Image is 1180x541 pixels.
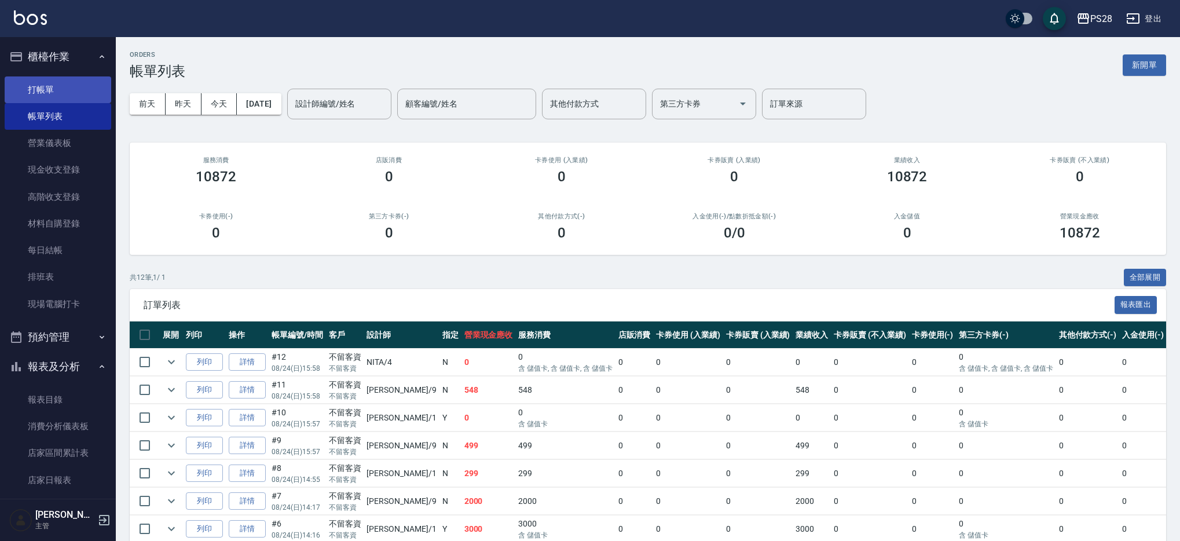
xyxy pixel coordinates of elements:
[1119,432,1167,459] td: 0
[35,521,94,531] p: 主管
[518,419,612,429] p: 含 儲值卡
[163,381,180,399] button: expand row
[229,353,266,371] a: 詳情
[1123,54,1166,76] button: 新開單
[724,225,745,241] h3: 0 /0
[1119,349,1167,376] td: 0
[909,349,957,376] td: 0
[364,376,439,404] td: [PERSON_NAME] /9
[385,225,393,241] h3: 0
[5,494,111,520] a: 店家排行榜
[364,460,439,487] td: [PERSON_NAME] /1
[1090,12,1112,26] div: PS28
[329,407,361,419] div: 不留客資
[272,502,323,513] p: 08/24 (日) 14:17
[226,321,269,349] th: 操作
[723,349,793,376] td: 0
[144,213,288,220] h2: 卡券使用(-)
[5,76,111,103] a: 打帳單
[163,465,180,482] button: expand row
[5,352,111,382] button: 報表及分析
[144,299,1115,311] span: 訂單列表
[909,404,957,432] td: 0
[329,351,361,363] div: 不留客資
[385,169,393,185] h3: 0
[831,349,908,376] td: 0
[329,379,361,391] div: 不留客資
[723,376,793,404] td: 0
[1119,321,1167,349] th: 入金使用(-)
[653,349,723,376] td: 0
[615,404,654,432] td: 0
[959,419,1053,429] p: 含 儲值卡
[329,490,361,502] div: 不留客資
[909,488,957,515] td: 0
[653,376,723,404] td: 0
[489,156,634,164] h2: 卡券使用 (入業績)
[5,42,111,72] button: 櫃檯作業
[903,225,911,241] h3: 0
[229,409,266,427] a: 詳情
[831,460,908,487] td: 0
[439,460,461,487] td: N
[653,460,723,487] td: 0
[272,447,323,457] p: 08/24 (日) 15:57
[1072,7,1117,31] button: PS28
[5,184,111,210] a: 高階收支登錄
[1123,59,1166,70] a: 新開單
[329,462,361,474] div: 不留客資
[956,321,1056,349] th: 第三方卡券(-)
[5,156,111,183] a: 現金收支登錄
[439,376,461,404] td: N
[186,437,223,455] button: 列印
[316,156,461,164] h2: 店販消費
[329,518,361,530] div: 不留客資
[730,169,738,185] h3: 0
[461,349,516,376] td: 0
[831,321,908,349] th: 卡券販賣 (不入業績)
[329,434,361,447] div: 不留客資
[653,321,723,349] th: 卡券使用 (入業績)
[793,488,831,515] td: 2000
[956,432,1056,459] td: 0
[1119,488,1167,515] td: 0
[461,376,516,404] td: 548
[5,413,111,440] a: 消費分析儀表板
[5,237,111,264] a: 每日結帳
[515,404,615,432] td: 0
[212,225,220,241] h3: 0
[329,530,361,540] p: 不留客資
[269,321,326,349] th: 帳單編號/時間
[793,432,831,459] td: 499
[5,291,111,317] a: 現場電腦打卡
[272,530,323,540] p: 08/24 (日) 14:16
[364,404,439,432] td: [PERSON_NAME] /1
[130,51,185,59] h2: ORDERS
[793,376,831,404] td: 548
[489,213,634,220] h2: 其他付款方式(-)
[269,404,326,432] td: #10
[1056,349,1120,376] td: 0
[186,520,223,538] button: 列印
[1115,296,1157,314] button: 報表匯出
[461,404,516,432] td: 0
[5,210,111,237] a: 材料自購登錄
[831,404,908,432] td: 0
[956,488,1056,515] td: 0
[615,349,654,376] td: 0
[186,492,223,510] button: 列印
[183,321,226,349] th: 列印
[662,213,807,220] h2: 入金使用(-) /點數折抵金額(-)
[163,520,180,538] button: expand row
[558,225,566,241] h3: 0
[186,465,223,482] button: 列印
[959,363,1053,374] p: 含 儲值卡, 含 儲值卡, 含 儲值卡
[615,432,654,459] td: 0
[163,353,180,371] button: expand row
[130,93,166,115] button: 前天
[364,321,439,349] th: 設計師
[1076,169,1084,185] h3: 0
[130,63,185,79] h3: 帳單列表
[831,376,908,404] td: 0
[269,349,326,376] td: #12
